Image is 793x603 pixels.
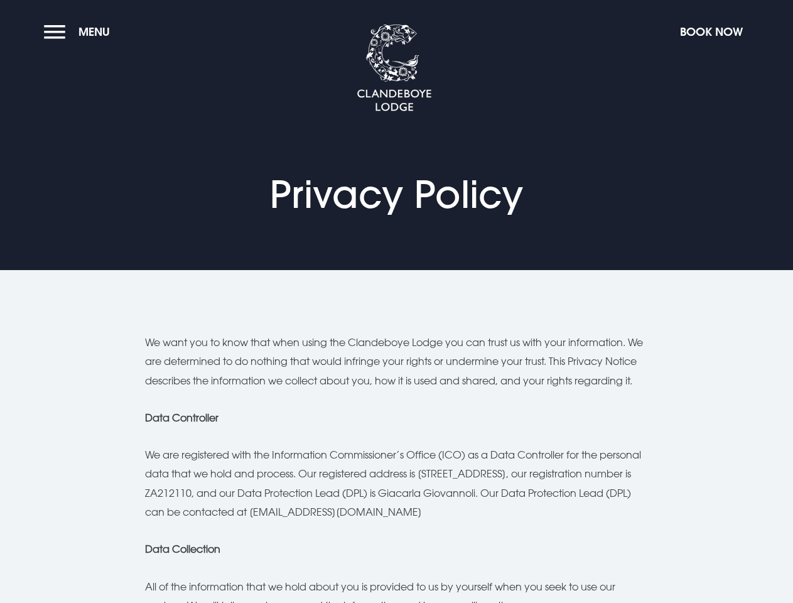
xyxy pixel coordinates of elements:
[145,445,649,522] p: We are registered with the Information Commissioner’s Office (ICO) as a Data Controller for the p...
[78,24,110,39] span: Menu
[145,411,218,424] strong: Data Controller
[357,24,432,112] img: Clandeboye Lodge
[270,171,523,217] h1: Privacy Policy
[44,18,116,45] button: Menu
[145,543,220,555] strong: Data Collection
[674,18,749,45] button: Book Now
[145,333,649,390] p: We want you to know that when using the Clandeboye Lodge you can trust us with your information. ...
